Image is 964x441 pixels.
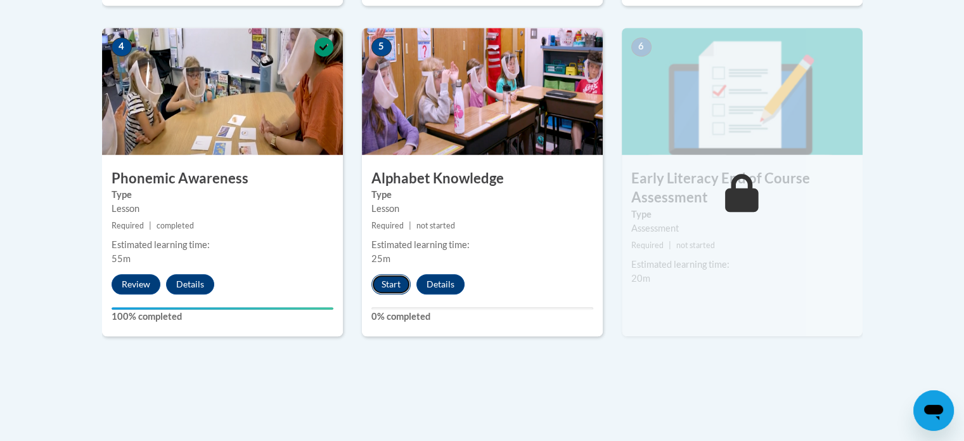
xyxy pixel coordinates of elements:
span: | [149,221,151,230]
div: Assessment [631,221,853,235]
span: 5 [371,37,392,56]
div: Estimated learning time: [371,238,593,252]
span: | [409,221,411,230]
span: not started [416,221,455,230]
label: Type [631,207,853,221]
h3: Phonemic Awareness [102,169,343,188]
span: 6 [631,37,652,56]
button: Start [371,274,411,294]
span: 20m [631,273,650,284]
label: 100% completed [112,310,333,324]
img: Course Image [622,28,863,155]
button: Details [166,274,214,294]
span: Required [112,221,144,230]
span: not started [676,240,715,250]
span: | [669,240,671,250]
div: Lesson [371,202,593,216]
h3: Early Literacy End of Course Assessment [622,169,863,208]
span: 55m [112,253,131,264]
label: 0% completed [371,310,593,324]
span: completed [157,221,194,230]
label: Type [112,188,333,202]
div: Lesson [112,202,333,216]
span: 4 [112,37,132,56]
div: Your progress [112,307,333,310]
button: Review [112,274,160,294]
h3: Alphabet Knowledge [362,169,603,188]
button: Details [416,274,465,294]
img: Course Image [362,28,603,155]
img: Course Image [102,28,343,155]
span: 25m [371,253,390,264]
div: Estimated learning time: [631,258,853,272]
iframe: Button to launch messaging window [913,390,954,431]
label: Type [371,188,593,202]
div: Estimated learning time: [112,238,333,252]
span: Required [631,240,664,250]
span: Required [371,221,404,230]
